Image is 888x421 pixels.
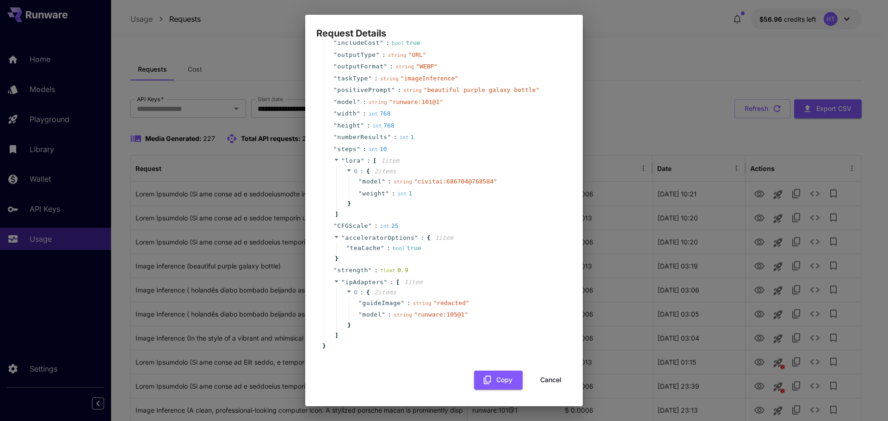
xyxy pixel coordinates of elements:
span: 2 item s [374,289,396,296]
span: " [333,134,337,140]
span: height [337,121,360,130]
h2: Request Details [305,15,583,41]
span: teaCache [350,244,381,253]
span: " [358,178,362,185]
span: } [333,254,339,263]
span: " [333,75,337,82]
span: 0 [354,168,358,175]
span: : [388,177,391,186]
span: ] [333,210,339,219]
span: bool [392,40,404,46]
span: outputFormat [337,62,383,71]
span: 1 item [435,234,453,241]
span: model [337,98,357,107]
span: " [383,63,387,70]
span: model [362,177,382,186]
span: " [341,234,345,241]
span: 0 [354,289,358,296]
span: positivePrompt [337,85,391,95]
span: : [374,221,378,231]
span: " WEBP " [416,63,438,70]
span: " [333,222,337,229]
span: : [382,50,386,60]
span: : [392,189,395,198]
span: string [369,99,387,105]
span: acceleratorOptions [345,234,414,241]
span: " [401,299,405,306]
span: string [394,312,412,318]
span: } [321,342,326,351]
span: : [388,310,391,319]
span: : [394,133,397,142]
div: 0.9 [380,266,408,275]
span: : [390,62,394,71]
span: " [333,122,337,129]
span: " runware:105@1 " [414,311,468,318]
span: : [367,156,370,165]
span: " [380,39,383,46]
span: ipAdapters [345,279,383,286]
span: int [369,146,378,153]
span: " [358,311,362,318]
span: : [397,85,401,95]
span: " [368,267,372,274]
span: string [388,52,407,58]
span: string [413,300,432,306]
span: string [380,76,399,82]
span: [ [373,156,376,165]
span: " [333,98,337,105]
span: int [397,191,407,197]
span: 1 item [404,279,422,286]
span: " [391,86,395,93]
span: " [381,244,384,251]
span: " [357,146,360,153]
span: " [333,146,337,153]
span: steps [337,145,357,154]
div: true [392,38,420,48]
span: " [333,51,337,58]
span: 2 item s [374,168,396,175]
span: " [358,190,362,197]
span: " URL " [408,51,426,58]
span: guideImage [362,299,401,308]
span: string [403,87,422,93]
span: " [388,134,391,140]
span: : [390,278,394,287]
div: 1 [400,133,414,142]
span: : [421,233,425,243]
span: : [407,299,411,308]
span: " [333,86,337,93]
span: } [346,199,351,208]
span: " [333,267,337,274]
span: " [333,63,337,70]
span: " [384,279,388,286]
span: " [358,299,362,306]
span: " imageInference " [401,75,458,82]
span: " [414,234,418,241]
span: " civitai:686704@768584 " [414,178,497,185]
span: int [400,134,409,140]
span: " [382,311,385,318]
span: " [333,39,337,46]
span: int [380,223,389,229]
span: string [395,64,414,70]
span: " [360,122,364,129]
div: 768 [369,109,390,118]
span: string [394,179,412,185]
button: Copy [474,371,523,390]
span: " [333,110,337,117]
span: : [360,167,364,176]
span: " [357,98,360,105]
span: includeCost [337,38,380,48]
span: 1 item [381,157,399,164]
span: : [360,288,364,297]
span: ] [333,331,339,340]
span: : [386,38,389,48]
span: width [337,109,357,118]
span: bool [393,245,405,251]
span: lora [345,157,360,164]
span: } [346,321,351,330]
span: { [366,288,370,297]
span: " [376,51,380,58]
span: [ [396,278,400,287]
